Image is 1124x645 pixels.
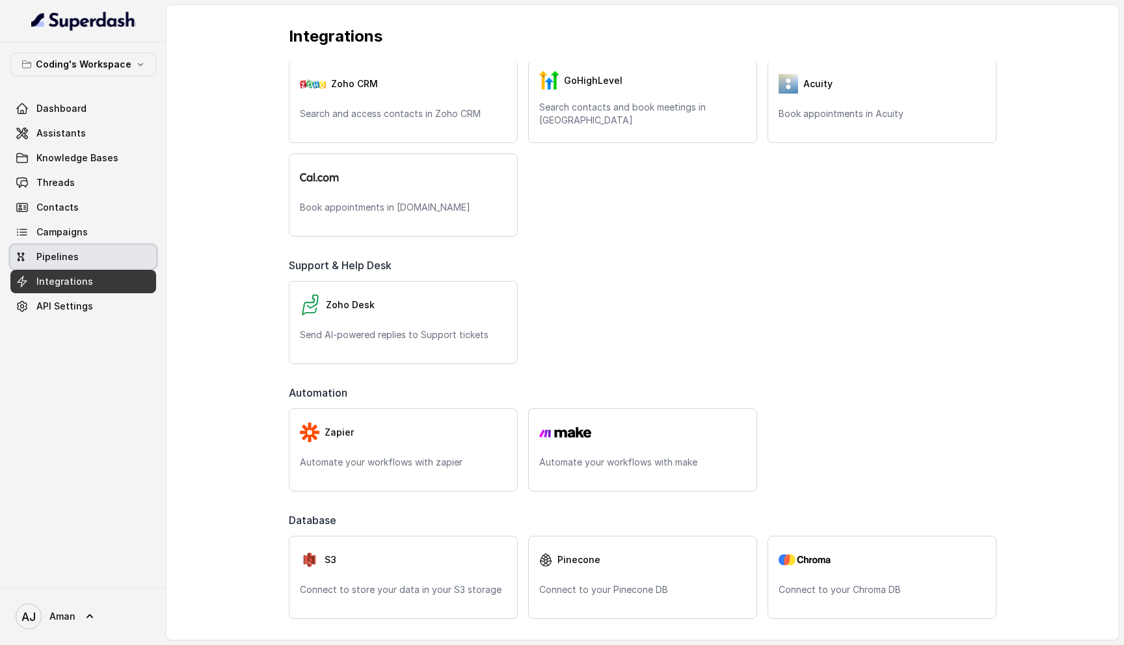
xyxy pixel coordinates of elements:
[36,176,75,189] span: Threads
[539,71,559,90] img: GHL.59f7fa3143240424d279.png
[36,102,87,115] span: Dashboard
[300,456,507,469] p: Automate your workflows with zapier
[326,298,375,311] span: Zoho Desk
[31,10,136,31] img: light.svg
[36,151,118,165] span: Knowledge Bases
[36,201,79,214] span: Contacts
[300,423,319,442] img: zapier.4543f92affefe6d6ca2465615c429059.svg
[539,101,746,127] p: Search contacts and book meetings in [GEOGRAPHIC_DATA]
[779,74,798,94] img: 5vvjV8cQY1AVHSZc2N7qU9QabzYIM+zpgiA0bbq9KFoni1IQNE8dHPp0leJjYW31UJeOyZnSBUO77gdMaNhFCgpjLZzFnVhVC...
[36,300,93,313] span: API Settings
[300,550,319,570] img: s3.e556dc313d5176e93d1286f719841d46.svg
[10,122,156,145] a: Assistants
[10,270,156,293] a: Integrations
[36,275,93,288] span: Integrations
[36,226,88,239] span: Campaigns
[10,295,156,318] a: API Settings
[289,512,341,528] span: Database
[36,127,86,140] span: Assistants
[557,553,600,566] span: Pinecone
[300,79,326,88] img: zohoCRM.b78897e9cd59d39d120b21c64f7c2b3a.svg
[803,77,833,90] span: Acuity
[539,553,552,566] img: Pinecone
[779,583,985,596] p: Connect to your Chroma DB
[10,97,156,120] a: Dashboard
[331,77,378,90] span: Zoho CRM
[10,196,156,219] a: Contacts
[779,107,985,120] p: Book appointments in Acuity
[300,107,507,120] p: Search and access contacts in Zoho CRM
[21,610,36,624] text: AJ
[325,553,336,566] span: S3
[10,598,156,635] a: Aman
[289,257,397,273] span: Support & Help Desk
[49,610,75,623] span: Aman
[10,146,156,170] a: Knowledge Bases
[300,583,507,596] p: Connect to store your data in your S3 storage
[539,427,591,438] img: make.9612228e6969ffa0cff73be6442878a9.svg
[36,250,79,263] span: Pipelines
[300,328,507,341] p: Send AI-powered replies to Support tickets
[10,245,156,269] a: Pipelines
[300,201,507,214] p: Book appointments in [DOMAIN_NAME]
[36,57,131,72] p: Coding's Workspace
[300,173,339,181] img: logo.svg
[539,583,746,596] p: Connect to your Pinecone DB
[289,26,997,47] p: Integrations
[10,53,156,76] button: Coding's Workspace
[289,385,353,401] span: Automation
[564,74,622,87] span: GoHighLevel
[539,456,746,469] p: Automate your workflows with make
[779,553,831,566] img: ChromaDB
[10,171,156,194] a: Threads
[10,220,156,244] a: Campaigns
[325,426,354,439] span: Zapier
